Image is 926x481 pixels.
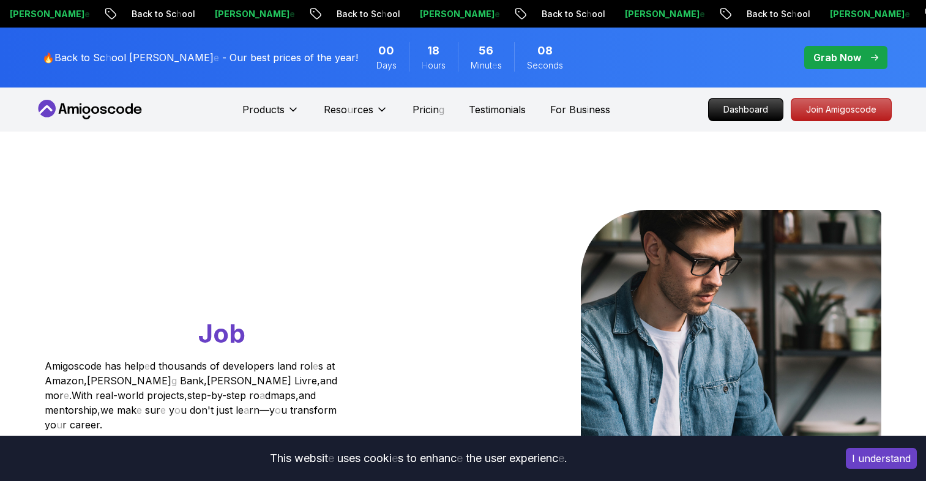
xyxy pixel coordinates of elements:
readpronunciation-word: This [270,452,291,464]
readpronunciation-word: For [550,103,566,116]
readpronunciation-span: Minut [471,60,492,70]
readpronunciation-word: From [86,212,151,243]
readpronunciation-word: thousands [159,360,207,372]
readpronunciation-span: [PERSON_NAME] [419,9,494,19]
readpronunciation-span: Le [157,212,187,243]
readpronunciation-span: h [791,9,796,19]
readpronunciation-word: Our [230,51,247,64]
readpronunciation-span: websit [294,452,328,464]
readpronunciation-span: , [204,375,207,387]
readpronunciation-word: mentorship [45,404,97,416]
readpronunciation-span: , [317,375,320,387]
readpronunciation-span: e [214,51,219,64]
readpronunciation-span: yo [45,419,56,431]
readpronunciation-span: rn [249,404,260,416]
readpronunciation-span: r [62,419,67,431]
readpronunciation-span: Pricin [413,103,439,116]
readpronunciation-span: o [174,404,181,416]
readpronunciation-span: ness [589,103,610,116]
readpronunciation-word: has [105,360,121,372]
readpronunciation-word: Products [242,103,285,116]
readpronunciation-span: enhanc [420,452,457,464]
readpronunciation-word: best [250,51,270,64]
readpronunciation-word: [PERSON_NAME] [207,375,291,387]
readpronunciation-span: a [187,212,202,243]
readpronunciation-span: experienc [509,452,558,464]
readpronunciation-word: don't [190,404,214,416]
readpronunciation-span: mak [117,404,136,416]
readpronunciation-word: Testimonials [469,103,526,116]
readpronunciation-span: ro [249,389,260,401]
readpronunciation-word: projects [147,389,184,401]
readpronunciation-span: , [184,389,187,401]
readpronunciation-span: e [64,389,69,401]
readpronunciation-span: e [84,9,89,19]
readpronunciation-word: Back [336,9,357,19]
readpronunciation-word: developers [223,360,274,372]
span: 0 Days [378,42,394,59]
readpronunciation-span: a [244,404,249,416]
readpronunciation-word: Now [840,51,861,64]
readpronunciation-span: e [457,452,463,464]
readpronunciation-span: ool [796,9,810,19]
readpronunciation-span: u [181,404,187,416]
readpronunciation-span: : [113,247,121,278]
readpronunciation-word: Get [45,318,90,349]
readpronunciation-word: land [277,360,297,372]
readpronunciation-span: g [252,212,269,243]
readpronunciation-word: Bank [180,375,204,387]
readpronunciation-word: transform [290,404,337,416]
readpronunciation-span: Hir [45,247,81,278]
readpronunciation-word: the [317,51,332,64]
readpronunciation-span: u [56,419,62,431]
readpronunciation-span: o [111,318,127,349]
readpronunciation-word: to [81,51,90,64]
span: 18 Hours [427,42,439,59]
readpronunciation-span: g [439,103,444,116]
readpronunciation-span: e [492,60,498,70]
readpronunciation-span: s [498,60,502,70]
readpronunciation-span: u [127,318,144,349]
readpronunciation-span: e [699,9,704,19]
readpronunciation-span: e [81,247,97,278]
readpronunciation-word: just [217,404,233,416]
readpronunciation-span: h [586,9,591,19]
readpronunciation-span: le [236,404,244,416]
readpronunciation-span: h [105,51,111,64]
readpronunciation-span: dmaps [265,389,296,401]
readpronunciation-span: d [150,360,155,372]
readpronunciation-span: [PERSON_NAME] [829,9,904,19]
readpronunciation-word: Dashboard [723,104,768,114]
readpronunciation-span: e [392,452,398,464]
readpronunciation-word: Job [198,318,245,349]
span: 56 Minutes [479,42,493,59]
readpronunciation-word: of [210,360,220,372]
a: For Business [550,102,610,117]
readpronunciation-span: . [100,419,102,431]
readpronunciation-span: s [318,360,323,372]
readpronunciation-word: real-world [95,389,144,401]
readpronunciation-span: Reso [324,103,347,116]
readpronunciation-span: , [84,375,87,387]
readpronunciation-word: Java [217,247,276,278]
readpronunciation-word: uses [337,452,360,464]
readpronunciation-span: ool [386,9,400,19]
readpronunciation-word: Livre [294,375,317,387]
readpronunciation-word: Boot [45,283,103,314]
readpronunciation-span: — [260,404,269,416]
readpronunciation-word: step-by-step [187,389,246,401]
readpronunciation-span: e [904,9,909,19]
readpronunciation-span: u [281,404,287,416]
readpronunciation-span: . [69,389,72,401]
readpronunciation-span: H [422,60,428,70]
readpronunciation-word: to [154,9,163,19]
readpronunciation-word: to [564,9,573,19]
readpronunciation-word: Skills [202,283,271,314]
readpronunciation-word: - [222,51,226,64]
readpronunciation-word: to [769,9,778,19]
readpronunciation-word: Go [45,212,80,243]
readpronunciation-word: Back [131,9,152,19]
readpronunciation-word: career [70,419,100,431]
readpronunciation-span: ool [591,9,605,19]
button: Accept cookies [846,448,917,469]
